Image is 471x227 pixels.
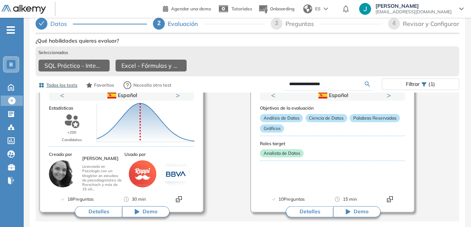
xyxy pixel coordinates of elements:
span: Excel - Fórmulas y Funciones [121,61,178,70]
button: Todos los tests [36,79,80,91]
span: 4 [392,20,396,26]
button: Onboarding [258,1,294,17]
h3: Roles target [260,141,405,146]
p: Análisis de Datos [260,114,303,122]
span: check [39,20,44,26]
span: Necesito otro test [133,82,171,89]
div: Datos [50,18,73,30]
span: Agendar una demo [171,6,211,11]
h3: Estadísticas [49,106,194,111]
p: Ciencia de Datos [305,114,347,122]
span: ¿Qué habilidades quieres evaluar? [36,37,119,45]
div: 3Preguntas [271,18,382,30]
span: 2 [157,20,161,26]
img: author-avatar [49,160,76,188]
div: Revisar y Configurar [403,18,459,30]
span: [EMAIL_ADDRESS][DOMAIN_NAME] [375,9,452,15]
img: ESP [318,92,327,99]
span: Todos los tests [46,82,77,89]
span: Filtrar [406,79,420,90]
button: Detalles [75,206,122,217]
div: Datos [36,18,147,30]
span: 18 Preguntas [67,196,94,203]
img: world [303,4,312,13]
button: Necesito otro test [120,78,175,93]
span: Demo [354,208,368,216]
p: Palabras Reservadas [350,114,400,122]
img: company-logo [129,160,156,188]
p: Gráficos [260,124,284,133]
span: SQL Práctico - Intermedio [44,61,101,70]
button: 1 [113,101,121,102]
span: Seleccionados [39,49,68,56]
div: Español [75,91,168,99]
button: 2 [335,101,341,102]
i: - [7,29,15,31]
button: Detalles [286,206,333,217]
span: 30 min [132,196,146,203]
span: ES [315,6,321,12]
button: Favoritos [83,79,117,91]
span: 15 min [343,196,357,203]
span: Favoritos [94,82,114,89]
span: Tutoriales [231,6,252,11]
p: Licenciada en Psicología con un Magíster en estudios de psicodiagnóstico de Rorschach y más de 15... [82,165,121,192]
div: 4Revisar y Configurar [388,18,459,30]
span: 3 [275,20,278,26]
img: arrow [324,7,328,10]
p: Candidatos [62,136,82,144]
button: Demo [122,206,170,217]
span: Demo [143,208,157,216]
img: Logo [1,5,46,14]
button: Demo [333,206,381,217]
button: 1 [324,101,333,102]
img: company-logo [162,160,190,188]
p: Analista de Datos [260,149,304,157]
span: 10 Preguntas [278,196,305,203]
div: Preguntas [285,18,320,30]
button: Previous [271,91,278,99]
img: Format test logo [387,196,393,202]
h3: Creado por [49,152,121,157]
span: [PERSON_NAME] [375,3,452,9]
div: 2Evaluación [153,18,264,30]
a: Agendar una demo [163,4,211,13]
img: Format test logo [176,196,182,202]
div: Widget de chat [434,191,471,227]
h3: [PERSON_NAME] [82,156,121,162]
h3: Objetivos de la evaluación [260,106,405,111]
button: Previous [60,91,67,99]
button: 2 [124,101,130,102]
span: Onboarding [270,6,294,11]
p: +200 [67,129,76,137]
button: Next [387,91,394,99]
span: (1) [428,79,435,90]
span: B [9,61,13,67]
iframe: Chat Widget [434,191,471,227]
div: Evaluación [168,18,204,30]
div: Español [286,91,379,99]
